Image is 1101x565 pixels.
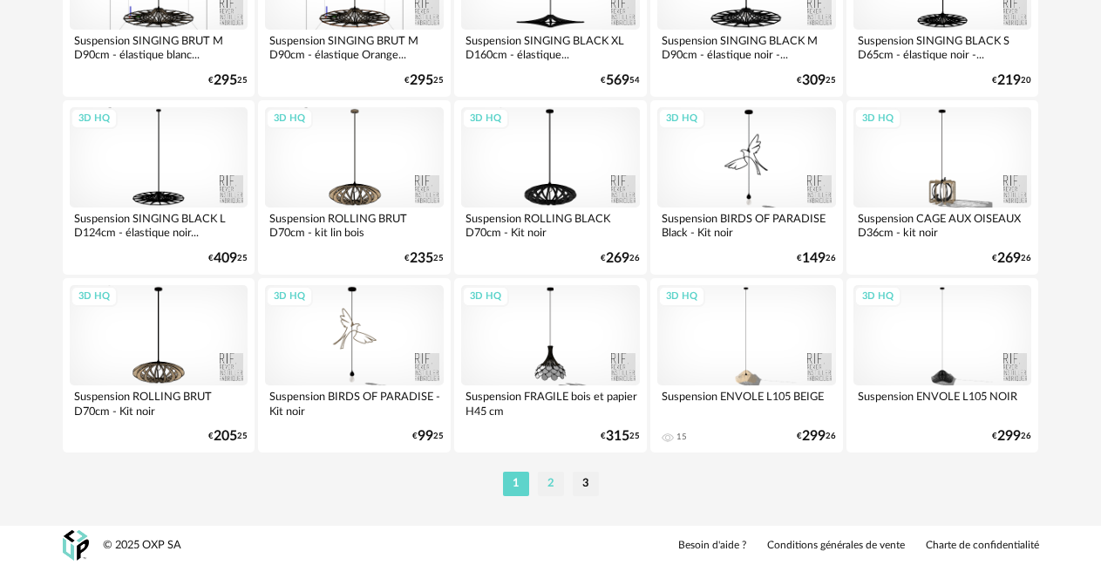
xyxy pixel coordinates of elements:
[103,538,181,553] div: © 2025 OXP SA
[404,253,444,264] div: € 25
[214,75,237,86] span: 295
[412,431,444,442] div: € 25
[208,75,248,86] div: € 25
[258,278,451,453] a: 3D HQ Suspension BIRDS OF PARADISE - Kit noir €9925
[214,253,237,264] span: 409
[462,286,509,308] div: 3D HQ
[658,286,705,308] div: 3D HQ
[854,286,901,308] div: 3D HQ
[404,75,444,86] div: € 25
[410,253,433,264] span: 235
[265,385,444,420] div: Suspension BIRDS OF PARADISE - Kit noir
[992,431,1031,442] div: € 26
[418,431,433,442] span: 99
[678,539,746,553] a: Besoin d'aide ?
[650,100,843,275] a: 3D HQ Suspension BIRDS OF PARADISE Black - Kit noir €14926
[802,253,826,264] span: 149
[650,278,843,453] a: 3D HQ Suspension ENVOLE L105 BEIGE 15 €29926
[71,108,118,130] div: 3D HQ
[461,208,640,242] div: Suspension ROLLING BLACK D70cm - Kit noir
[454,100,647,275] a: 3D HQ Suspension ROLLING BLACK D70cm - Kit noir €26926
[63,278,255,453] a: 3D HQ Suspension ROLLING BRUT D70cm - Kit noir €20525
[997,253,1021,264] span: 269
[802,431,826,442] span: 299
[606,75,629,86] span: 569
[992,75,1031,86] div: € 20
[538,472,564,496] li: 2
[606,253,629,264] span: 269
[657,385,836,420] div: Suspension ENVOLE L105 BEIGE
[657,208,836,242] div: Suspension BIRDS OF PARADISE Black - Kit noir
[676,432,687,442] div: 15
[658,108,705,130] div: 3D HQ
[503,472,529,496] li: 1
[410,75,433,86] span: 295
[997,75,1021,86] span: 219
[454,278,647,453] a: 3D HQ Suspension FRAGILE bois et papier H45 cm €31525
[802,75,826,86] span: 309
[265,208,444,242] div: Suspension ROLLING BRUT D70cm - kit lin bois
[767,539,905,553] a: Conditions générales de vente
[266,286,313,308] div: 3D HQ
[70,208,248,242] div: Suspension SINGING BLACK L D124cm - élastique noir...
[797,253,836,264] div: € 26
[63,530,89,561] img: OXP
[601,431,640,442] div: € 25
[853,208,1032,242] div: Suspension CAGE AUX OISEAUX D36cm - kit noir
[853,30,1032,65] div: Suspension SINGING BLACK S D65cm - élastique noir -...
[63,100,255,275] a: 3D HQ Suspension SINGING BLACK L D124cm - élastique noir... €40925
[853,385,1032,420] div: Suspension ENVOLE L105 NOIR
[606,431,629,442] span: 315
[854,108,901,130] div: 3D HQ
[461,385,640,420] div: Suspension FRAGILE bois et papier H45 cm
[846,278,1039,453] a: 3D HQ Suspension ENVOLE L105 NOIR €29926
[70,30,248,65] div: Suspension SINGING BRUT M D90cm - élastique blanc...
[461,30,640,65] div: Suspension SINGING BLACK XL D160cm - élastique...
[926,539,1039,553] a: Charte de confidentialité
[992,253,1031,264] div: € 26
[601,75,640,86] div: € 54
[208,431,248,442] div: € 25
[573,472,599,496] li: 3
[258,100,451,275] a: 3D HQ Suspension ROLLING BRUT D70cm - kit lin bois €23525
[71,286,118,308] div: 3D HQ
[657,30,836,65] div: Suspension SINGING BLACK M D90cm - élastique noir -...
[797,75,836,86] div: € 25
[997,431,1021,442] span: 299
[265,30,444,65] div: Suspension SINGING BRUT M D90cm - élastique Orange...
[846,100,1039,275] a: 3D HQ Suspension CAGE AUX OISEAUX D36cm - kit noir €26926
[601,253,640,264] div: € 26
[214,431,237,442] span: 205
[266,108,313,130] div: 3D HQ
[797,431,836,442] div: € 26
[462,108,509,130] div: 3D HQ
[208,253,248,264] div: € 25
[70,385,248,420] div: Suspension ROLLING BRUT D70cm - Kit noir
